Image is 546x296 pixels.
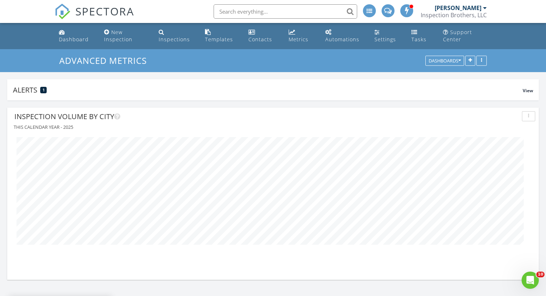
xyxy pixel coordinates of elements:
[443,29,472,43] div: Support Center
[202,26,240,46] a: Templates
[425,56,464,66] button: Dashboards
[156,26,196,46] a: Inspections
[411,36,426,43] div: Tasks
[59,55,153,66] a: Advanced Metrics
[440,26,490,46] a: Support Center
[409,26,434,46] a: Tasks
[435,4,481,11] div: [PERSON_NAME]
[75,4,134,19] span: SPECTORA
[205,36,233,43] div: Templates
[214,4,357,19] input: Search everything...
[13,85,523,95] div: Alerts
[104,29,132,43] div: New Inspection
[536,272,545,277] span: 10
[59,36,89,43] div: Dashboard
[43,88,45,93] span: 1
[289,36,308,43] div: Metrics
[322,26,366,46] a: Automations (Advanced)
[159,36,190,43] div: Inspections
[523,88,533,94] span: View
[55,4,70,19] img: The Best Home Inspection Software - Spectora
[55,10,134,25] a: SPECTORA
[522,272,539,289] iframe: Intercom live chat
[286,26,317,46] a: Metrics
[56,26,95,46] a: Dashboard
[325,36,359,43] div: Automations
[246,26,280,46] a: Contacts
[101,26,150,46] a: New Inspection
[14,111,519,122] div: Inspection Volume by City
[248,36,272,43] div: Contacts
[374,36,396,43] div: Settings
[429,58,461,64] div: Dashboards
[421,11,487,19] div: Inspection Brothers, LLC
[372,26,403,46] a: Settings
